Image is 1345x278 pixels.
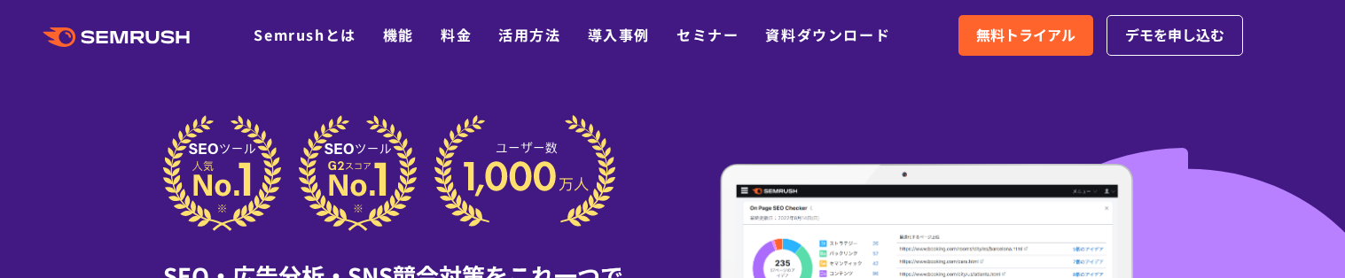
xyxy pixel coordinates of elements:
[441,24,472,45] a: 料金
[1125,24,1224,47] span: デモを申し込む
[676,24,739,45] a: セミナー
[958,15,1093,56] a: 無料トライアル
[498,24,560,45] a: 活用方法
[765,24,890,45] a: 資料ダウンロード
[254,24,356,45] a: Semrushとは
[976,24,1075,47] span: 無料トライアル
[383,24,414,45] a: 機能
[1106,15,1243,56] a: デモを申し込む
[588,24,650,45] a: 導入事例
